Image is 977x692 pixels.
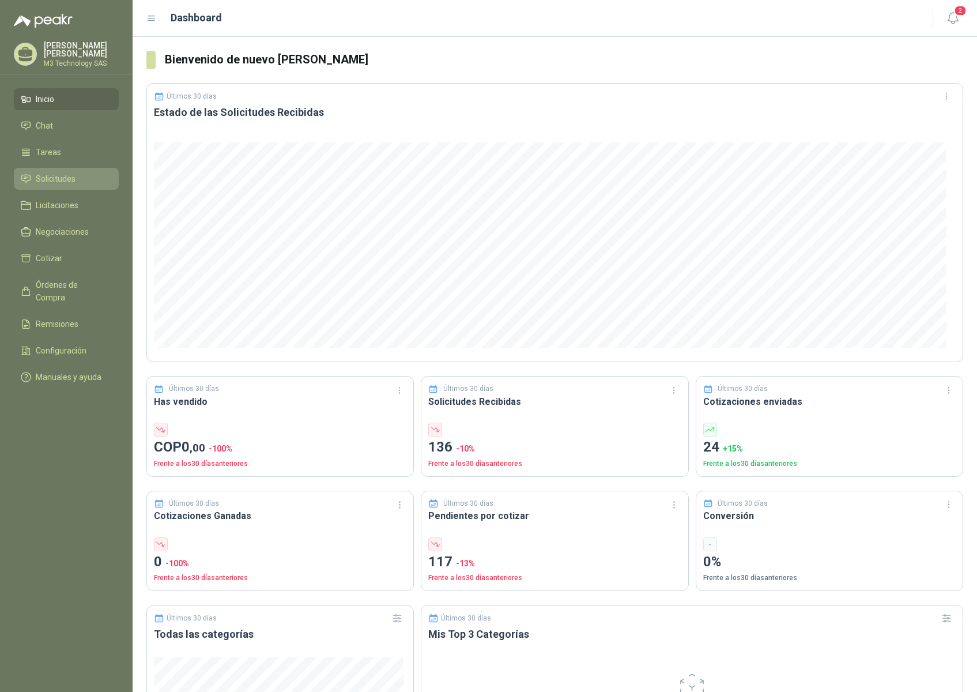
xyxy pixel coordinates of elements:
[703,551,956,573] p: 0%
[36,119,53,132] span: Chat
[36,93,54,106] span: Inicio
[36,199,78,212] span: Licitaciones
[723,444,743,453] span: + 15 %
[14,115,119,137] a: Chat
[36,371,101,383] span: Manuales y ayuda
[428,458,681,469] p: Frente a los 30 días anteriores
[954,5,967,16] span: 2
[14,14,73,28] img: Logo peakr
[167,92,217,100] p: Últimos 30 días
[44,42,119,58] p: [PERSON_NAME] [PERSON_NAME]
[14,274,119,309] a: Órdenes de Compra
[190,441,205,454] span: ,00
[154,573,406,584] p: Frente a los 30 días anteriores
[428,437,681,458] p: 136
[718,383,768,394] p: Últimos 30 días
[703,573,956,584] p: Frente a los 30 días anteriores
[942,8,963,29] button: 2
[703,458,956,469] p: Frente a los 30 días anteriores
[703,437,956,458] p: 24
[428,573,681,584] p: Frente a los 30 días anteriores
[36,172,76,185] span: Solicitudes
[14,141,119,163] a: Tareas
[428,394,681,409] h3: Solicitudes Recibidas
[456,559,475,568] span: -13 %
[703,537,717,551] div: -
[703,509,956,523] h3: Conversión
[209,444,232,453] span: -100 %
[14,366,119,388] a: Manuales y ayuda
[703,394,956,409] h3: Cotizaciones enviadas
[428,551,681,573] p: 117
[154,509,406,523] h3: Cotizaciones Ganadas
[154,627,406,641] h3: Todas las categorías
[443,498,493,509] p: Últimos 30 días
[36,344,86,357] span: Configuración
[165,51,963,69] h3: Bienvenido de nuevo [PERSON_NAME]
[36,146,61,159] span: Tareas
[154,394,406,409] h3: Has vendido
[456,444,475,453] span: -10 %
[165,559,189,568] span: -100 %
[154,551,406,573] p: 0
[36,279,108,304] span: Órdenes de Compra
[154,458,406,469] p: Frente a los 30 días anteriores
[428,509,681,523] h3: Pendientes por cotizar
[14,168,119,190] a: Solicitudes
[14,221,119,243] a: Negociaciones
[14,88,119,110] a: Inicio
[167,614,217,622] p: Últimos 30 días
[14,340,119,362] a: Configuración
[154,106,956,119] h3: Estado de las Solicitudes Recibidas
[44,60,119,67] p: M3 Technology SAS
[169,383,219,394] p: Últimos 30 días
[154,437,406,458] p: COP
[14,247,119,269] a: Cotizar
[36,225,89,238] span: Negociaciones
[182,439,205,455] span: 0
[443,383,493,394] p: Últimos 30 días
[428,627,956,641] h3: Mis Top 3 Categorías
[441,614,491,622] p: Últimos 30 días
[14,194,119,216] a: Licitaciones
[169,498,219,509] p: Últimos 30 días
[718,498,768,509] p: Últimos 30 días
[171,10,222,26] h1: Dashboard
[36,252,62,265] span: Cotizar
[36,318,78,330] span: Remisiones
[14,313,119,335] a: Remisiones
